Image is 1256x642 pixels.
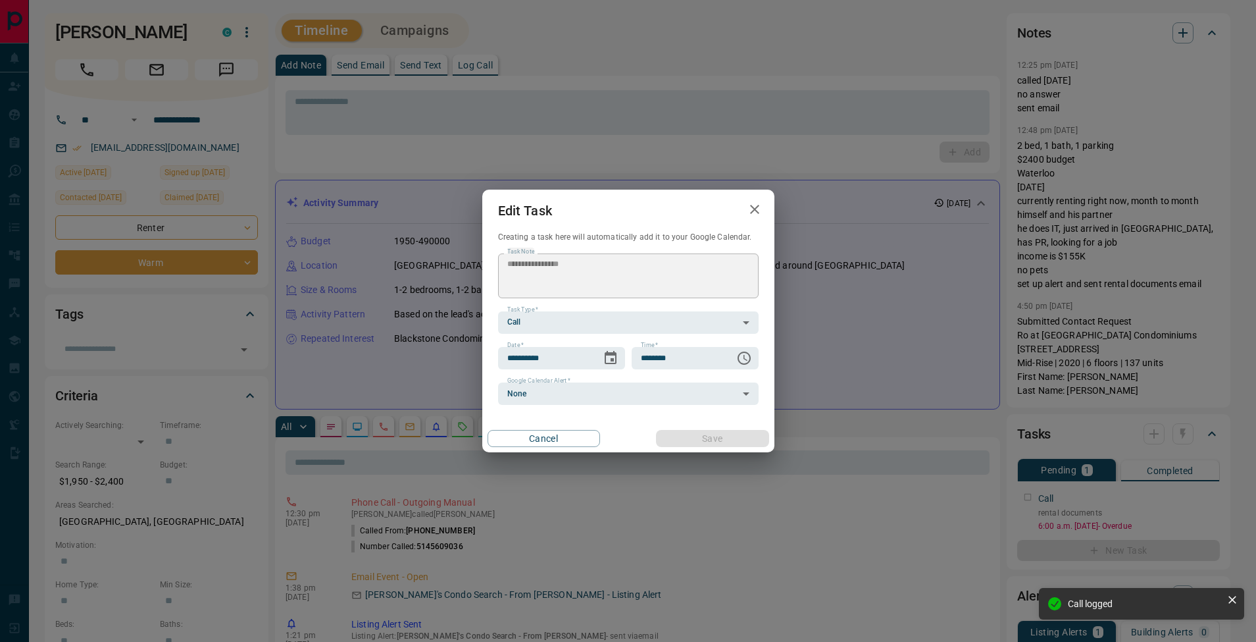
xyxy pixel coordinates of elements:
label: Date [507,341,524,350]
h2: Edit Task [482,190,568,232]
label: Task Type [507,306,538,314]
label: Task Note [507,248,534,256]
label: Google Calendar Alert [507,377,570,385]
div: Call logged [1068,599,1222,609]
div: None [498,383,759,405]
button: Choose date, selected date is Aug 21, 2025 [597,345,624,371]
p: Creating a task here will automatically add it to your Google Calendar. [498,232,759,243]
button: Cancel [488,430,600,447]
label: Time [641,341,658,350]
button: Choose time, selected time is 6:00 AM [731,345,757,371]
div: Call [498,311,759,334]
